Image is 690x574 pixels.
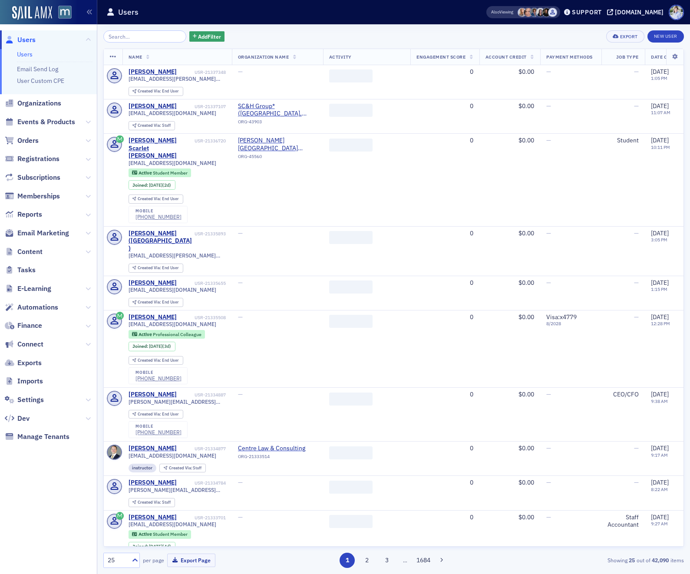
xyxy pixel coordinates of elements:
[178,69,226,75] div: USR-21337348
[416,137,473,145] div: 0
[178,515,226,521] div: USR-21333701
[129,87,183,96] div: Created Via: End User
[5,247,43,257] a: Content
[651,286,667,292] time: 1:15 PM
[491,9,513,15] span: Viewing
[546,313,577,321] span: Visa : x4779
[129,342,175,351] div: Joined: 2025-09-26 00:00:00
[129,487,226,493] span: [PERSON_NAME][EMAIL_ADDRESS][DOMAIN_NAME]
[17,77,64,85] a: User Custom CPE
[129,330,205,339] div: Active: Active: Professional Colleague
[651,109,670,115] time: 11:07 AM
[17,210,42,219] span: Reports
[651,279,669,287] span: [DATE]
[238,154,317,162] div: ORG-45560
[129,445,177,452] a: [PERSON_NAME]
[178,315,226,320] div: USR-21335508
[153,531,188,537] span: Student Member
[135,208,182,214] div: mobile
[329,69,373,82] span: ‌
[651,229,669,237] span: [DATE]
[329,515,373,528] span: ‌
[548,8,557,17] span: Justin Chase
[496,556,684,564] div: Showing out of items
[485,54,527,60] span: Account Credit
[416,279,473,287] div: 0
[238,445,317,452] a: Centre Law & Consulting
[530,8,539,17] span: Chris Dougherty
[518,313,534,321] span: $0.00
[178,280,226,286] div: USR-21335655
[129,264,183,273] div: Created Via: End User
[360,553,375,568] button: 2
[12,6,52,20] img: SailAMX
[5,136,39,145] a: Orders
[634,68,639,76] span: —
[129,391,177,399] a: [PERSON_NAME]
[546,321,595,327] span: 8 / 2028
[17,35,36,45] span: Users
[129,479,177,487] a: [PERSON_NAME]
[607,137,639,145] div: Student
[17,50,33,58] a: Users
[129,287,216,293] span: [EMAIL_ADDRESS][DOMAIN_NAME]
[5,321,42,330] a: Finance
[17,117,75,127] span: Events & Products
[139,531,153,537] span: Active
[546,390,551,398] span: —
[651,102,669,110] span: [DATE]
[129,252,226,259] span: [EMAIL_ADDRESS][PERSON_NAME][DOMAIN_NAME]
[416,102,473,110] div: 0
[135,375,182,382] div: [PHONE_NUMBER]
[651,486,668,492] time: 8:22 AM
[129,514,177,521] div: [PERSON_NAME]
[118,7,139,17] h1: Users
[5,35,36,45] a: Users
[416,230,473,238] div: 0
[129,68,177,76] a: [PERSON_NAME]
[329,280,373,294] span: ‌
[198,33,221,40] span: Add Filter
[138,499,162,505] span: Created Via :
[542,8,551,17] span: Lauren McDonough
[651,136,669,144] span: [DATE]
[518,68,534,76] span: $0.00
[153,331,201,337] span: Professional Colleague
[572,8,602,16] div: Support
[651,313,669,321] span: [DATE]
[17,376,43,386] span: Imports
[634,102,639,110] span: —
[129,279,177,287] div: [PERSON_NAME]
[669,5,684,20] span: Profile
[518,478,534,486] span: $0.00
[129,298,183,307] div: Created Via: End User
[5,414,30,423] a: Dev
[17,191,60,201] span: Memberships
[149,182,171,188] div: (2d)
[132,331,201,337] a: Active Professional Colleague
[518,102,534,110] span: $0.00
[546,279,551,287] span: —
[5,358,42,368] a: Exports
[627,556,637,564] strong: 25
[546,513,551,521] span: —
[340,553,355,568] button: 1
[135,424,182,429] div: mobile
[17,395,44,405] span: Settings
[491,9,499,15] div: Also
[416,391,473,399] div: 0
[139,331,153,337] span: Active
[138,123,171,128] div: Staff
[518,136,534,144] span: $0.00
[238,102,317,118] span: SC&H Group* (Sparks Glencoe, MD)
[138,357,162,363] span: Created Via :
[129,356,183,365] div: Created Via: End User
[5,154,59,164] a: Registrations
[17,265,36,275] span: Tasks
[129,76,226,82] span: [EMAIL_ADDRESS][PERSON_NAME][DOMAIN_NAME]
[238,390,243,398] span: —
